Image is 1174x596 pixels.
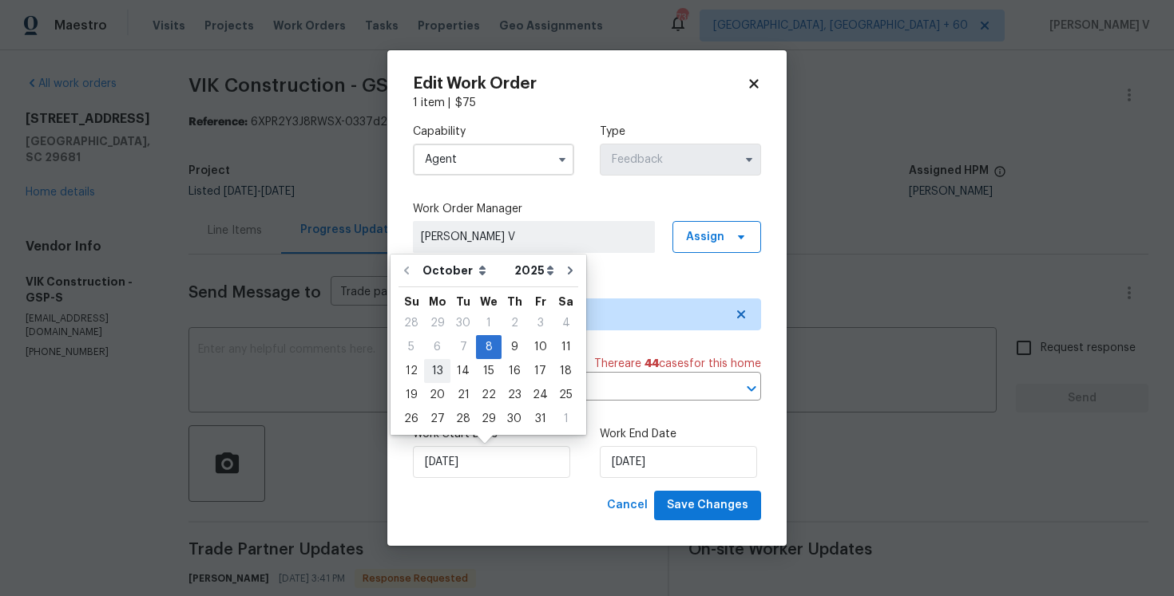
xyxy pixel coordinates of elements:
[527,335,553,359] div: Fri Oct 10 2025
[413,124,574,140] label: Capability
[502,360,527,382] div: 16
[553,408,578,430] div: 1
[399,359,424,383] div: Sun Oct 12 2025
[399,360,424,382] div: 12
[476,407,502,431] div: Wed Oct 29 2025
[450,360,476,382] div: 14
[527,408,553,430] div: 31
[527,311,553,335] div: Fri Oct 03 2025
[476,383,502,407] div: Wed Oct 22 2025
[553,150,572,169] button: Show options
[502,383,527,407] div: Thu Oct 23 2025
[553,360,578,382] div: 18
[399,384,424,406] div: 19
[476,336,502,358] div: 8
[600,144,761,176] input: Select...
[476,384,502,406] div: 22
[399,311,424,335] div: Sun Sep 28 2025
[424,408,450,430] div: 27
[421,229,647,245] span: [PERSON_NAME] V
[502,359,527,383] div: Thu Oct 16 2025
[399,335,424,359] div: Sun Oct 05 2025
[502,384,527,406] div: 23
[600,124,761,140] label: Type
[476,335,502,359] div: Wed Oct 08 2025
[686,229,724,245] span: Assign
[553,359,578,383] div: Sat Oct 18 2025
[601,491,654,520] button: Cancel
[455,97,476,109] span: $ 75
[594,356,761,372] span: There are case s for this home
[476,360,502,382] div: 15
[527,336,553,358] div: 10
[424,335,450,359] div: Mon Oct 06 2025
[395,255,418,286] button: Go to previous month
[399,383,424,407] div: Sun Oct 19 2025
[553,311,578,335] div: Sat Oct 04 2025
[450,407,476,431] div: Tue Oct 28 2025
[553,336,578,358] div: 11
[424,359,450,383] div: Mon Oct 13 2025
[476,312,502,334] div: 1
[502,311,527,335] div: Thu Oct 02 2025
[527,360,553,382] div: 17
[450,359,476,383] div: Tue Oct 14 2025
[740,377,763,400] button: Open
[507,296,522,307] abbr: Thursday
[558,255,582,286] button: Go to next month
[558,296,573,307] abbr: Saturday
[527,359,553,383] div: Fri Oct 17 2025
[413,95,761,111] div: 1 item |
[450,383,476,407] div: Tue Oct 21 2025
[535,296,546,307] abbr: Friday
[527,312,553,334] div: 3
[527,383,553,407] div: Fri Oct 24 2025
[510,259,558,282] select: Year
[424,383,450,407] div: Mon Oct 20 2025
[450,335,476,359] div: Tue Oct 07 2025
[553,407,578,431] div: Sat Nov 01 2025
[450,384,476,406] div: 21
[553,335,578,359] div: Sat Oct 11 2025
[450,311,476,335] div: Tue Sep 30 2025
[476,408,502,430] div: 29
[476,359,502,383] div: Wed Oct 15 2025
[553,312,578,334] div: 4
[450,408,476,430] div: 28
[527,384,553,406] div: 24
[480,296,498,307] abbr: Wednesday
[502,312,527,334] div: 2
[654,491,761,520] button: Save Changes
[502,408,527,430] div: 30
[404,296,419,307] abbr: Sunday
[399,336,424,358] div: 5
[607,495,648,515] span: Cancel
[600,426,761,442] label: Work End Date
[600,446,757,478] input: M/D/YYYY
[418,259,510,282] select: Month
[502,407,527,431] div: Thu Oct 30 2025
[424,336,450,358] div: 6
[527,407,553,431] div: Fri Oct 31 2025
[399,312,424,334] div: 28
[399,407,424,431] div: Sun Oct 26 2025
[502,335,527,359] div: Thu Oct 09 2025
[553,383,578,407] div: Sat Oct 25 2025
[413,278,761,294] label: Trade Partner
[413,201,761,217] label: Work Order Manager
[450,336,476,358] div: 7
[502,336,527,358] div: 9
[667,495,748,515] span: Save Changes
[476,311,502,335] div: Wed Oct 01 2025
[424,311,450,335] div: Mon Sep 29 2025
[645,358,659,369] span: 44
[429,296,446,307] abbr: Monday
[424,407,450,431] div: Mon Oct 27 2025
[740,150,759,169] button: Show options
[456,296,470,307] abbr: Tuesday
[413,76,747,92] h2: Edit Work Order
[450,312,476,334] div: 30
[424,384,450,406] div: 20
[413,144,574,176] input: Select...
[424,360,450,382] div: 13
